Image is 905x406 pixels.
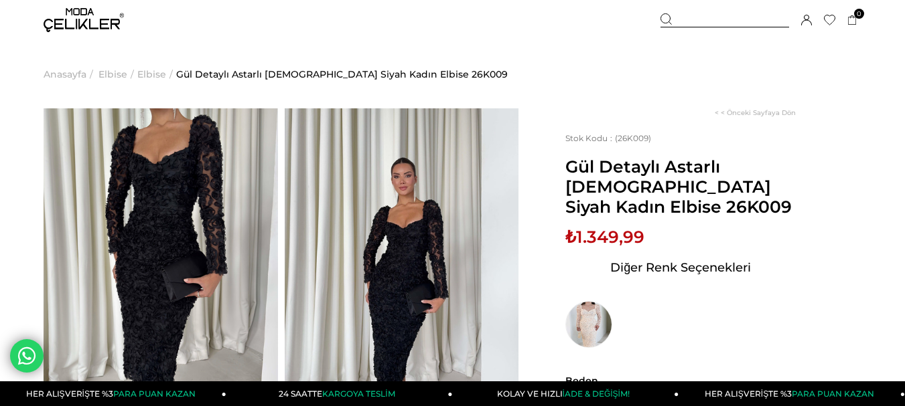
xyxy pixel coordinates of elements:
span: (26K009) [565,133,651,143]
span: Stok Kodu [565,133,615,143]
span: İADE & DEĞİŞİM! [563,389,630,399]
span: Diğer Renk Seçenekleri [610,257,751,278]
a: Gül Detaylı Astarlı [DEMOGRAPHIC_DATA] Siyah Kadın Elbise 26K009 [176,40,508,108]
li: > [44,40,96,108]
a: KOLAY VE HIZLIİADE & DEĞİŞİM! [453,381,679,406]
img: Gül Detaylı Astarlı Christiana Krem Kadın Elbise 26K009 [565,301,612,348]
a: Elbise [137,40,166,108]
li: > [137,40,176,108]
a: Elbise [98,40,127,108]
span: Beden [565,375,796,387]
a: 24 SAATTEKARGOYA TESLİM [226,381,453,406]
a: < < Önceki Sayfaya Dön [715,108,796,117]
li: > [98,40,137,108]
span: PARA PUAN KAZAN [792,389,874,399]
a: HER ALIŞVERİŞTE %3PARA PUAN KAZAN [679,381,905,406]
span: Gül Detaylı Astarlı [DEMOGRAPHIC_DATA] Siyah Kadın Elbise 26K009 [565,157,796,217]
span: PARA PUAN KAZAN [113,389,196,399]
a: Anasayfa [44,40,86,108]
span: KARGOYA TESLİM [322,389,395,399]
a: 0 [847,15,857,25]
span: ₺1.349,99 [565,227,644,247]
span: 0 [854,9,864,19]
img: logo [44,8,124,32]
